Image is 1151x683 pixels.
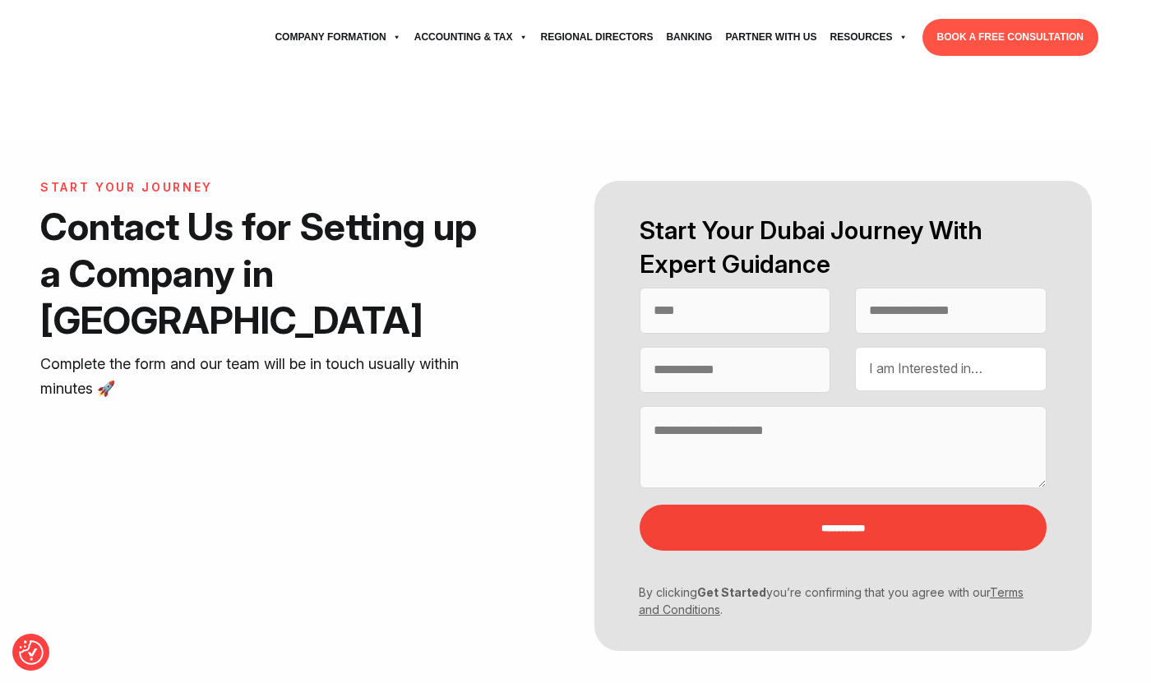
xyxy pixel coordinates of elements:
h2: Start Your Dubai Journey With Expert Guidance [640,214,1047,281]
img: Revisit consent button [19,640,44,665]
span: I am Interested in… [869,360,982,376]
a: BOOK A FREE CONSULTATION [922,19,1098,56]
p: Complete the form and our team will be in touch usually within minutes 🚀 [40,352,501,401]
h6: START YOUR JOURNEY [40,181,501,195]
form: Contact form [575,181,1111,651]
a: Accounting & Tax [408,15,534,60]
a: Company Formation [268,15,407,60]
strong: Get Started [697,585,766,599]
a: Regional Directors [534,15,660,60]
p: By clicking you’re confirming that you agree with our . [627,584,1034,618]
img: svg+xml;nitro-empty-id=MTU3OjExNQ==-1;base64,PHN2ZyB2aWV3Qm94PSIwIDAgNzU4IDI1MSIgd2lkdGg9Ijc1OCIg... [53,17,176,58]
a: Resources [824,15,914,60]
a: Banking [659,15,719,60]
h1: Contact Us for Setting up a Company in [GEOGRAPHIC_DATA] [40,203,501,344]
a: Partner with Us [719,15,823,60]
button: Consent Preferences [19,640,44,665]
a: Terms and Conditions [639,585,1024,616]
